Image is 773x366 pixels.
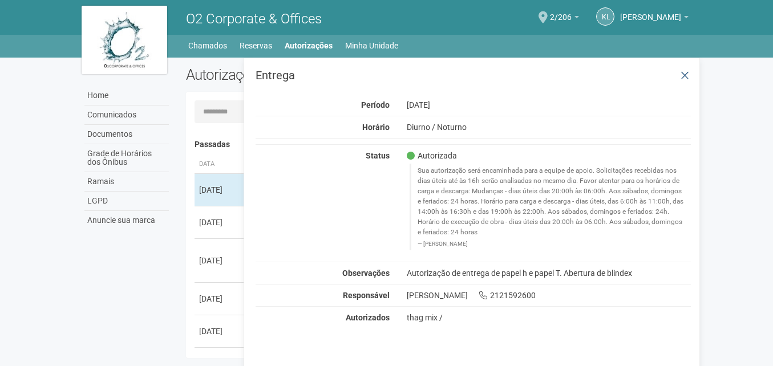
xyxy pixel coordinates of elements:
[84,172,169,192] a: Ramais
[84,86,169,105] a: Home
[188,38,227,54] a: Chamados
[186,66,430,83] h2: Autorizações
[596,7,614,26] a: KL
[84,144,169,172] a: Grade de Horários dos Ônibus
[343,291,390,300] strong: Responsável
[84,192,169,211] a: LGPD
[418,240,685,248] footer: [PERSON_NAME]
[407,312,691,323] div: thag mix /
[342,269,390,278] strong: Observações
[240,38,272,54] a: Reservas
[361,100,390,109] strong: Período
[84,105,169,125] a: Comunicados
[398,268,700,278] div: Autorização de entrega de papel h e papel T. Abertura de blindex
[620,14,689,23] a: [PERSON_NAME]
[199,184,241,196] div: [DATE]
[84,125,169,144] a: Documentos
[199,255,241,266] div: [DATE]
[366,151,390,160] strong: Status
[398,122,700,132] div: Diurno / Noturno
[256,70,691,81] h3: Entrega
[84,211,169,230] a: Anuncie sua marca
[285,38,333,54] a: Autorizações
[346,313,390,322] strong: Autorizados
[398,100,700,110] div: [DATE]
[407,151,457,161] span: Autorizada
[362,123,390,132] strong: Horário
[186,11,322,27] span: O2 Corporate & Offices
[195,140,683,149] h4: Passadas
[550,2,572,22] span: 2/206
[195,155,246,174] th: Data
[199,217,241,228] div: [DATE]
[199,326,241,337] div: [DATE]
[620,2,681,22] span: Kauany Lopes
[199,293,241,304] div: [DATE]
[345,38,398,54] a: Minha Unidade
[82,6,167,74] img: logo.jpg
[398,290,700,300] div: [PERSON_NAME] 2121592600
[550,14,579,23] a: 2/206
[410,164,691,250] blockquote: Sua autorização será encaminhada para a equipe de apoio. Solicitações recebidas nos dias úteis at...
